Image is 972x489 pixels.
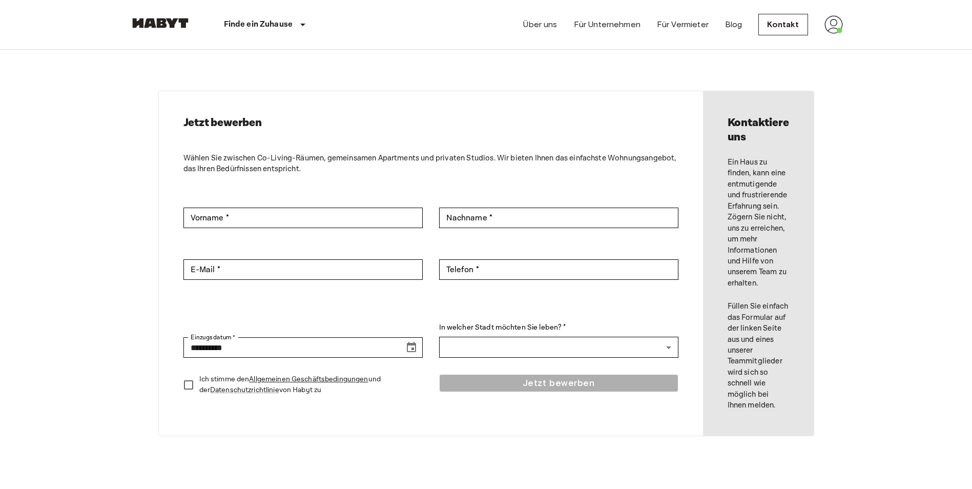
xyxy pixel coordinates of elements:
[725,18,742,31] a: Blog
[758,14,808,35] a: Kontakt
[523,18,557,31] a: Über uns
[728,157,789,289] p: Ein Haus zu finden, kann eine entmutigende und frustrierende Erfahrung sein. Zögern Sie nicht, un...
[183,153,678,175] p: Wählen Sie zwischen Co-Living-Räumen, gemeinsamen Apartments und privaten Studios. Wir bieten Ihn...
[574,18,640,31] a: Für Unternehmen
[249,375,368,384] a: Allgemeinen Geschäftsbedingungen
[728,116,789,145] h2: Kontaktiere uns
[401,337,422,358] button: Choose date, selected date is Sep 17, 2025
[824,15,843,34] img: avatar
[130,18,191,28] img: Habyt
[224,18,293,31] p: Finde ein Zuhause
[183,116,678,130] h2: Jetzt bewerben
[199,374,415,396] p: Ich stimme den und der von Habyt zu
[728,301,789,411] p: Füllen Sie einfach das Formular auf der linken Seite aus und eines unserer Teammitglieder wird si...
[191,333,236,342] label: Einzugsdatum
[210,385,279,395] a: Datenschutzrichtlinie
[439,322,678,333] label: In welcher Stadt möchten Sie leben? *
[657,18,709,31] a: Für Vermieter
